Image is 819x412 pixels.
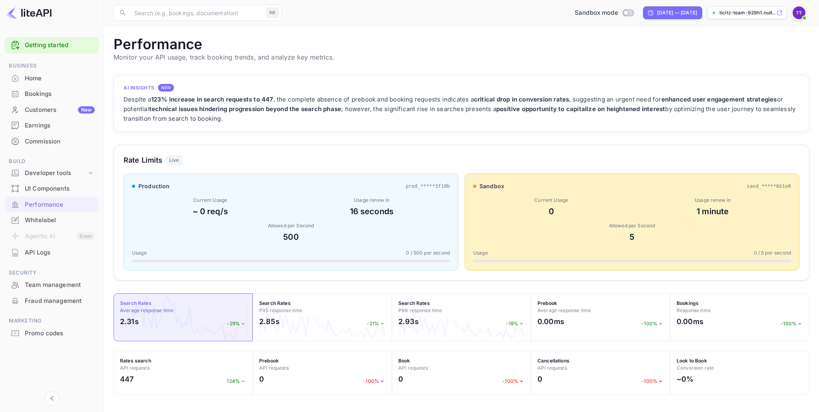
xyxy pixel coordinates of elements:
a: Fraud management [5,293,99,308]
p: Monitor your API usage, track booking trends, and analyze key metrics. [114,52,809,62]
p: 124% [227,378,246,385]
a: Earnings [5,118,99,133]
div: Customers [25,105,95,115]
strong: critical drop in conversion rates [474,96,569,103]
p: -100% [363,378,386,385]
div: Current Usage [132,197,289,204]
div: 500 [132,231,450,243]
a: Bookings [5,86,99,101]
span: Average response time [120,307,174,313]
p: -100% [641,320,664,327]
div: Switch to Production mode [571,8,637,18]
span: API requests [120,365,150,371]
div: Team management [5,277,99,293]
h2: 2.31s [120,316,139,327]
div: Bookings [25,90,95,99]
div: Earnings [25,121,95,130]
div: New [78,106,95,113]
div: 1 minute [635,205,791,217]
h2: 2.85s [259,316,280,327]
strong: Bookings [677,300,699,306]
strong: 123% increase in search requests to 447 [151,96,274,103]
h3: Rate Limits [124,155,163,165]
div: Fraud management [5,293,99,309]
h2: 2.93s [398,316,419,327]
span: API requests [537,365,567,371]
p: ticitz-team-929h1.nuit... [719,9,775,16]
p: -21% [367,320,386,327]
span: 0 / 500 per second [406,249,450,257]
a: Whitelabel [5,213,99,227]
strong: Book [398,358,410,364]
h1: Performance [114,36,809,52]
img: ticitz team [793,6,805,19]
div: UI Components [25,184,95,193]
div: Home [25,74,95,83]
strong: Look to Book [677,358,707,364]
div: Allowed per Second [132,222,450,229]
div: 0 [473,205,630,217]
div: Promo codes [25,329,95,338]
div: Live [166,155,182,165]
div: Commission [25,137,95,146]
a: UI Components [5,181,99,196]
div: ⌘K [266,8,278,18]
strong: Prebook [537,300,557,306]
h2: ~0% [677,374,693,384]
div: 5 [473,231,791,243]
span: 0 / 5 per second [754,249,791,257]
img: LiteAPI logo [6,6,52,19]
div: API Logs [5,245,99,261]
span: Average response time [537,307,591,313]
span: P95 response time [259,307,303,313]
span: Response time [677,307,711,313]
strong: Cancellations [537,358,569,364]
div: Usage renew in [635,197,791,204]
div: Fraud management [25,297,95,306]
div: Earnings [5,118,99,133]
h4: AI Insights [124,84,155,92]
p: -100% [781,320,803,327]
a: API Logs [5,245,99,260]
span: API requests [259,365,289,371]
a: Commission [5,134,99,149]
p: -19% [506,320,525,327]
strong: Prebook [259,358,279,364]
strong: Search Rates [120,300,152,306]
a: Performance [5,197,99,212]
div: Promo codes [5,326,99,341]
h2: 0.00ms [677,316,703,327]
div: Usage renew in [294,197,450,204]
span: Business [5,62,99,70]
h2: 0 [259,374,264,384]
div: API Logs [25,248,95,257]
span: Conversion rate [677,365,714,371]
div: Commission [5,134,99,149]
div: Performance [5,197,99,213]
strong: enhanced user engagement strategies [661,96,777,103]
strong: positive opportunity to capitalize on heightened interest [496,105,665,113]
div: Despite a , the complete absence of prebook and booking requests indicates a , suggesting an urge... [124,95,799,123]
span: Sandbox mode [575,8,618,18]
span: Marketing [5,316,99,325]
div: Whitelabel [25,216,95,225]
p: -100% [641,378,664,385]
button: Collapse navigation [45,391,59,406]
div: UI Components [5,181,99,197]
div: [DATE] — [DATE] [657,9,697,16]
a: Team management [5,277,99,292]
div: Performance [25,200,95,209]
div: 16 seconds [294,205,450,217]
h2: 0.00ms [537,316,564,327]
a: Home [5,71,99,86]
a: Getting started [25,41,95,50]
div: Allowed per Second [473,222,791,229]
div: Developer tools [5,166,99,180]
strong: Search Rates [398,300,430,306]
p: -29% [227,320,246,327]
span: API requests [398,365,428,371]
h2: 0 [398,374,403,384]
div: Click to change the date range period [643,6,702,19]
